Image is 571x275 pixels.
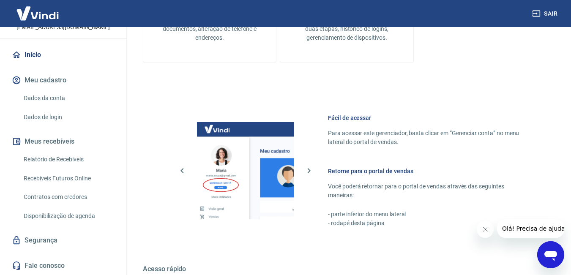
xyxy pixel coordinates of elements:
[143,265,551,273] h5: Acesso rápido
[20,188,116,206] a: Contratos com credores
[328,114,530,122] h6: Fácil de acessar
[328,167,530,175] h6: Retorne para o portal de vendas
[10,0,65,26] img: Vindi
[10,132,116,151] button: Meus recebíveis
[10,256,116,275] a: Fale conosco
[10,231,116,250] a: Segurança
[328,210,530,219] p: - parte inferior do menu lateral
[20,207,116,225] a: Disponibilização de agenda
[20,90,116,107] a: Dados da conta
[197,122,294,219] img: Imagem da dashboard mostrando o botão de gerenciar conta na sidebar no lado esquerdo
[157,16,262,42] p: Gestão de dados cadastrais, envio de documentos, alteração de telefone e endereços.
[477,221,494,238] iframe: Fechar mensagem
[16,23,110,32] p: [EMAIL_ADDRESS][DOMAIN_NAME]
[20,170,116,187] a: Recebíveis Futuros Online
[5,6,71,13] span: Olá! Precisa de ajuda?
[10,46,116,64] a: Início
[328,182,530,200] p: Você poderá retornar para o portal de vendas através das seguintes maneiras:
[497,219,564,238] iframe: Mensagem da empresa
[20,109,116,126] a: Dados de login
[20,151,116,168] a: Relatório de Recebíveis
[10,71,116,90] button: Meu cadastro
[328,219,530,228] p: - rodapé desta página
[530,6,561,22] button: Sair
[328,129,530,147] p: Para acessar este gerenciador, basta clicar em “Gerenciar conta” no menu lateral do portal de ven...
[294,16,399,42] p: Alteração de senha, autenticação em duas etapas, histórico de logins, gerenciamento de dispositivos.
[537,241,564,268] iframe: Botão para abrir a janela de mensagens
